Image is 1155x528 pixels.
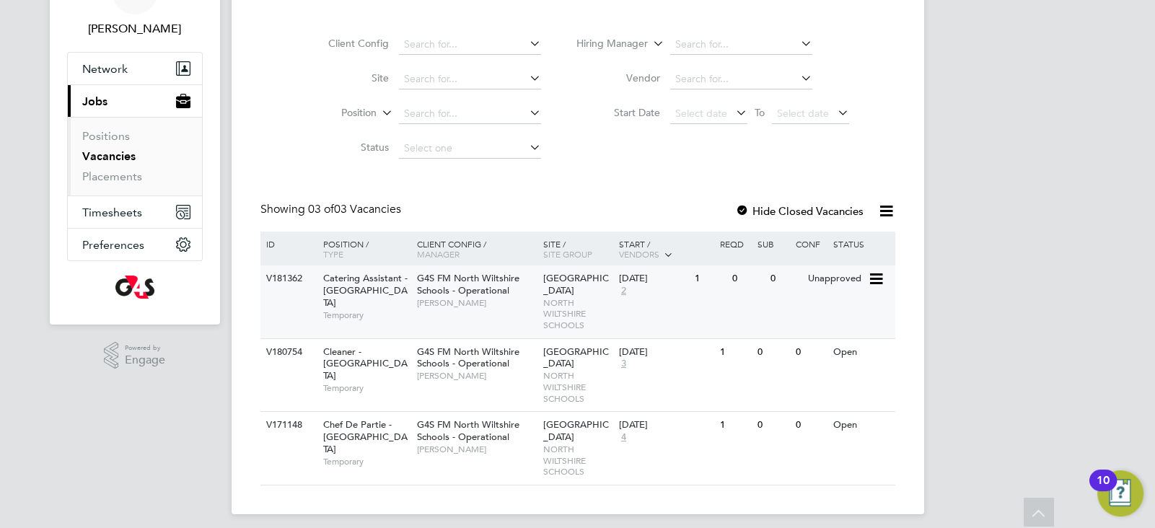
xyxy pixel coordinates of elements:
[308,202,401,216] span: 03 Vacancies
[619,285,628,297] span: 2
[619,248,659,260] span: Vendors
[82,170,142,183] a: Placements
[399,104,541,124] input: Search for...
[82,62,128,76] span: Network
[312,232,413,266] div: Position /
[263,265,313,292] div: V181362
[619,419,713,431] div: [DATE]
[670,69,812,89] input: Search for...
[543,370,612,404] span: NORTH WILTSHIRE SCHOOLS
[306,71,389,84] label: Site
[68,117,202,195] div: Jobs
[1097,480,1110,499] div: 10
[260,202,404,217] div: Showing
[263,339,313,366] div: V180754
[323,248,343,260] span: Type
[565,37,648,51] label: Hiring Manager
[263,412,313,439] div: V171148
[68,85,202,117] button: Jobs
[68,196,202,228] button: Timesheets
[830,232,892,256] div: Status
[104,342,165,369] a: Powered byEngage
[417,248,460,260] span: Manager
[754,232,791,256] div: Sub
[691,265,729,292] div: 1
[619,431,628,444] span: 4
[804,265,867,292] div: Unapproved
[323,346,408,382] span: Cleaner - [GEOGRAPHIC_DATA]
[417,418,519,443] span: G4S FM North Wiltshire Schools - Operational
[767,265,804,292] div: 0
[399,35,541,55] input: Search for...
[670,35,812,55] input: Search for...
[577,106,660,119] label: Start Date
[68,229,202,260] button: Preferences
[619,346,713,358] div: [DATE]
[675,107,727,120] span: Select date
[543,272,609,296] span: [GEOGRAPHIC_DATA]
[619,273,688,285] div: [DATE]
[543,444,612,478] span: NORTH WILTSHIRE SCHOOLS
[323,456,410,467] span: Temporary
[577,71,660,84] label: Vendor
[716,232,754,256] div: Reqd
[82,206,142,219] span: Timesheets
[417,444,536,455] span: [PERSON_NAME]
[306,141,389,154] label: Status
[82,129,130,143] a: Positions
[735,204,864,218] label: Hide Closed Vacancies
[543,297,612,331] span: NORTH WILTSHIRE SCHOOLS
[82,149,136,163] a: Vacancies
[750,103,769,122] span: To
[830,412,892,439] div: Open
[323,272,408,309] span: Catering Assistant - [GEOGRAPHIC_DATA]
[323,382,410,394] span: Temporary
[417,346,519,370] span: G4S FM North Wiltshire Schools - Operational
[540,232,615,266] div: Site /
[716,339,754,366] div: 1
[67,20,203,38] span: Alice Collier
[792,339,830,366] div: 0
[294,106,377,120] label: Position
[67,276,203,299] a: Go to home page
[615,232,716,268] div: Start /
[417,370,536,382] span: [PERSON_NAME]
[263,232,313,256] div: ID
[417,297,536,309] span: [PERSON_NAME]
[417,272,519,296] span: G4S FM North Wiltshire Schools - Operational
[543,418,609,443] span: [GEOGRAPHIC_DATA]
[115,276,154,299] img: g4s-logo-retina.png
[754,412,791,439] div: 0
[792,412,830,439] div: 0
[543,248,592,260] span: Site Group
[729,265,766,292] div: 0
[323,309,410,321] span: Temporary
[125,354,165,366] span: Engage
[82,94,107,108] span: Jobs
[323,418,408,455] span: Chef De Partie - [GEOGRAPHIC_DATA]
[399,69,541,89] input: Search for...
[777,107,829,120] span: Select date
[792,232,830,256] div: Conf
[306,37,389,50] label: Client Config
[413,232,540,266] div: Client Config /
[399,138,541,159] input: Select one
[619,358,628,370] span: 3
[82,238,144,252] span: Preferences
[754,339,791,366] div: 0
[543,346,609,370] span: [GEOGRAPHIC_DATA]
[830,339,892,366] div: Open
[308,202,334,216] span: 03 of
[125,342,165,354] span: Powered by
[1097,470,1143,516] button: Open Resource Center, 10 new notifications
[68,53,202,84] button: Network
[716,412,754,439] div: 1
